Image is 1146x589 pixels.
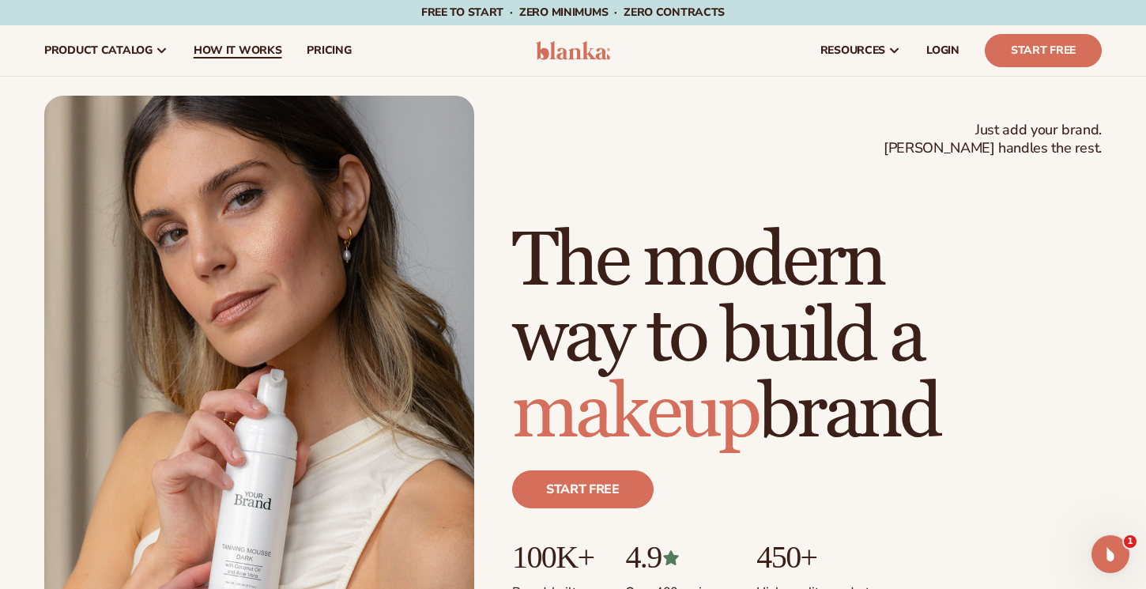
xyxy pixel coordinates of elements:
[884,121,1102,158] span: Just add your brand. [PERSON_NAME] handles the rest.
[44,44,153,57] span: product catalog
[914,25,972,76] a: LOGIN
[536,41,611,60] img: logo
[1091,535,1129,573] iframe: Intercom live chat
[512,367,758,459] span: makeup
[181,25,295,76] a: How It Works
[307,44,351,57] span: pricing
[421,5,725,20] span: Free to start · ZERO minimums · ZERO contracts
[985,34,1102,67] a: Start Free
[820,44,885,57] span: resources
[32,25,181,76] a: product catalog
[512,540,594,575] p: 100K+
[194,44,282,57] span: How It Works
[625,540,725,575] p: 4.9
[512,224,1102,451] h1: The modern way to build a brand
[1124,535,1137,548] span: 1
[512,470,654,508] a: Start free
[756,540,876,575] p: 450+
[808,25,914,76] a: resources
[294,25,364,76] a: pricing
[926,44,959,57] span: LOGIN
